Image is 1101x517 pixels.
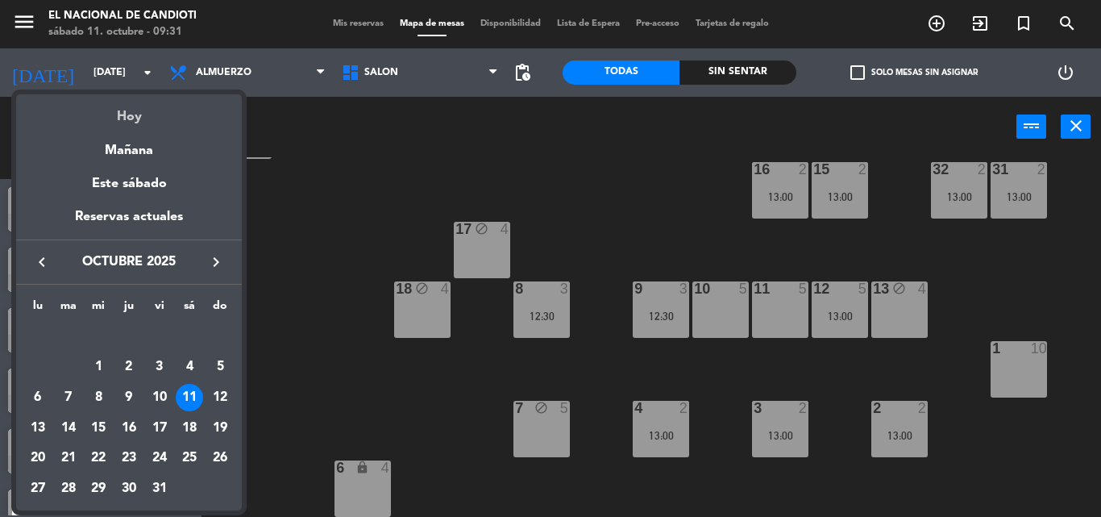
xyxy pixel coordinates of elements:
div: Reservas actuales [16,206,242,240]
td: 24 de octubre de 2025 [144,444,175,474]
td: 31 de octubre de 2025 [144,473,175,504]
div: 23 [115,444,143,472]
div: 7 [55,384,82,411]
div: 31 [146,475,173,502]
td: 5 de octubre de 2025 [205,352,235,383]
div: 4 [176,353,203,381]
i: keyboard_arrow_left [32,252,52,272]
div: 30 [115,475,143,502]
td: 11 de octubre de 2025 [175,382,206,413]
div: 16 [115,415,143,442]
div: 8 [85,384,112,411]
div: 17 [146,415,173,442]
div: 11 [176,384,203,411]
th: sábado [175,297,206,322]
div: 3 [146,353,173,381]
td: 10 de octubre de 2025 [144,382,175,413]
div: 13 [24,415,52,442]
td: 6 de octubre de 2025 [23,382,53,413]
div: 19 [206,415,234,442]
div: Hoy [16,94,242,127]
div: 14 [55,415,82,442]
td: OCT. [23,322,235,352]
i: keyboard_arrow_right [206,252,226,272]
button: keyboard_arrow_right [202,252,231,273]
th: miércoles [83,297,114,322]
th: martes [53,297,84,322]
td: 29 de octubre de 2025 [83,473,114,504]
div: 12 [206,384,234,411]
div: 15 [85,415,112,442]
div: 10 [146,384,173,411]
th: lunes [23,297,53,322]
td: 4 de octubre de 2025 [175,352,206,383]
td: 28 de octubre de 2025 [53,473,84,504]
td: 19 de octubre de 2025 [205,413,235,444]
div: 21 [55,444,82,472]
td: 3 de octubre de 2025 [144,352,175,383]
div: 28 [55,475,82,502]
div: 18 [176,415,203,442]
td: 23 de octubre de 2025 [114,444,144,474]
td: 17 de octubre de 2025 [144,413,175,444]
div: 1 [85,353,112,381]
div: 20 [24,444,52,472]
td: 13 de octubre de 2025 [23,413,53,444]
div: 24 [146,444,173,472]
td: 27 de octubre de 2025 [23,473,53,504]
th: domingo [205,297,235,322]
div: Este sábado [16,161,242,206]
div: 27 [24,475,52,502]
div: 9 [115,384,143,411]
td: 25 de octubre de 2025 [175,444,206,474]
td: 26 de octubre de 2025 [205,444,235,474]
div: 25 [176,444,203,472]
td: 1 de octubre de 2025 [83,352,114,383]
td: 20 de octubre de 2025 [23,444,53,474]
th: viernes [144,297,175,322]
td: 15 de octubre de 2025 [83,413,114,444]
td: 2 de octubre de 2025 [114,352,144,383]
div: 29 [85,475,112,502]
div: 5 [206,353,234,381]
td: 8 de octubre de 2025 [83,382,114,413]
th: jueves [114,297,144,322]
td: 21 de octubre de 2025 [53,444,84,474]
td: 22 de octubre de 2025 [83,444,114,474]
div: Mañana [16,128,242,161]
div: 6 [24,384,52,411]
div: 2 [115,353,143,381]
span: octubre 2025 [56,252,202,273]
td: 12 de octubre de 2025 [205,382,235,413]
div: 26 [206,444,234,472]
td: 16 de octubre de 2025 [114,413,144,444]
button: keyboard_arrow_left [27,252,56,273]
td: 14 de octubre de 2025 [53,413,84,444]
td: 7 de octubre de 2025 [53,382,84,413]
td: 9 de octubre de 2025 [114,382,144,413]
div: 22 [85,444,112,472]
td: 30 de octubre de 2025 [114,473,144,504]
td: 18 de octubre de 2025 [175,413,206,444]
